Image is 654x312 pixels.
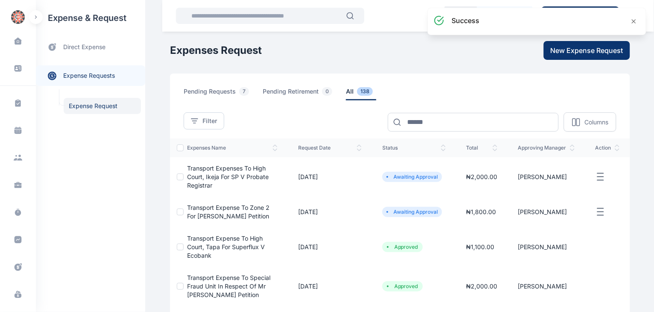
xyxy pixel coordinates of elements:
[466,173,498,180] span: ₦ 2,000.00
[595,144,620,151] span: action
[518,144,575,151] span: approving manager
[322,87,332,96] span: 0
[263,87,336,100] span: pending retirement
[508,157,585,197] td: [PERSON_NAME]
[184,87,252,100] span: pending requests
[187,274,270,298] a: Transport expense to Special Fraud Unit in respect of Mr [PERSON_NAME] petition
[187,204,270,220] a: Transport expense to Zone 2 for [PERSON_NAME] Petition
[288,267,372,306] td: [DATE]
[382,144,446,151] span: status
[466,243,495,250] span: ₦ 1,100.00
[386,244,419,250] li: Approved
[36,59,145,86] div: expense requests
[36,36,145,59] a: direct expense
[288,157,372,197] td: [DATE]
[466,144,498,151] span: total
[564,112,616,132] button: Columns
[187,165,269,189] a: Transport expenses to High Court, Ikeja for SP v Probate Registrar
[288,227,372,267] td: [DATE]
[386,174,439,180] li: Awaiting Approval
[64,98,141,114] a: Expense Request
[184,112,224,130] button: Filter
[357,87,373,96] span: 138
[346,87,387,100] a: all138
[36,65,145,86] a: expense requests
[187,144,278,151] span: expenses Name
[288,197,372,227] td: [DATE]
[184,87,263,100] a: pending requests7
[508,197,585,227] td: [PERSON_NAME]
[466,208,496,215] span: ₦ 1,800.00
[508,227,585,267] td: [PERSON_NAME]
[551,45,623,56] span: New Expense Request
[170,44,262,57] h1: Expenses Request
[386,209,439,215] li: Awaiting Approval
[202,117,217,125] span: Filter
[346,87,376,100] span: all
[452,15,480,26] h3: success
[466,283,498,290] span: ₦ 2,000.00
[508,267,585,306] td: [PERSON_NAME]
[263,87,346,100] a: pending retirement0
[386,283,419,290] li: Approved
[298,144,362,151] span: request date
[239,87,249,96] span: 7
[584,118,608,127] p: Columns
[187,235,265,259] a: Transport expense to High Court, Tapa for Superflux v Ecobank
[544,41,630,60] button: New Expense Request
[63,43,106,52] span: direct expense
